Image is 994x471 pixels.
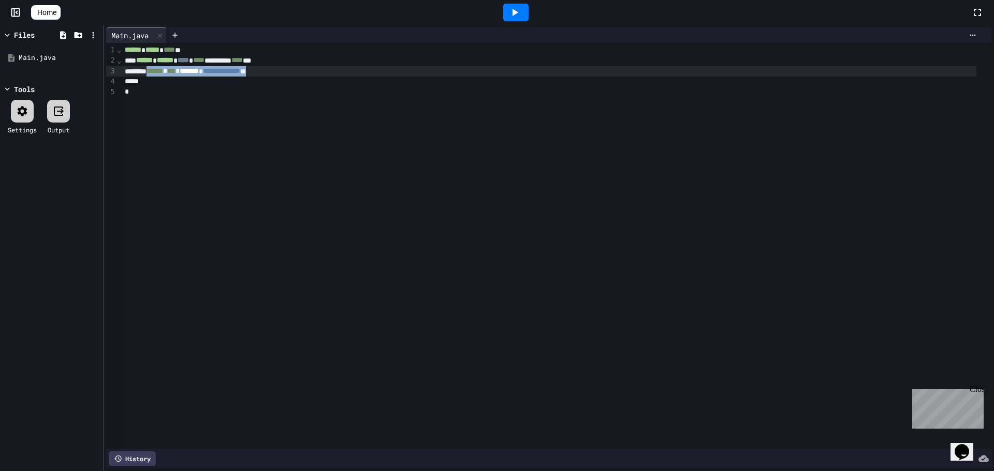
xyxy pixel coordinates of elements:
div: History [109,451,156,466]
div: Main.java [19,53,99,63]
span: Home [37,7,56,18]
div: Main.java [106,30,154,41]
span: Fold line [116,56,122,65]
div: Main.java [106,27,167,43]
div: 3 [106,66,116,77]
iframe: chat widget [951,430,984,461]
div: 5 [106,87,116,97]
div: Output [48,125,69,134]
div: 2 [106,55,116,66]
span: Fold line [116,45,122,54]
div: Files [14,29,35,40]
a: Home [31,5,61,20]
div: 1 [106,45,116,55]
iframe: chat widget [908,385,984,429]
div: Chat with us now!Close [4,4,71,66]
div: 4 [106,77,116,87]
div: Settings [8,125,37,134]
div: Tools [14,84,35,95]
